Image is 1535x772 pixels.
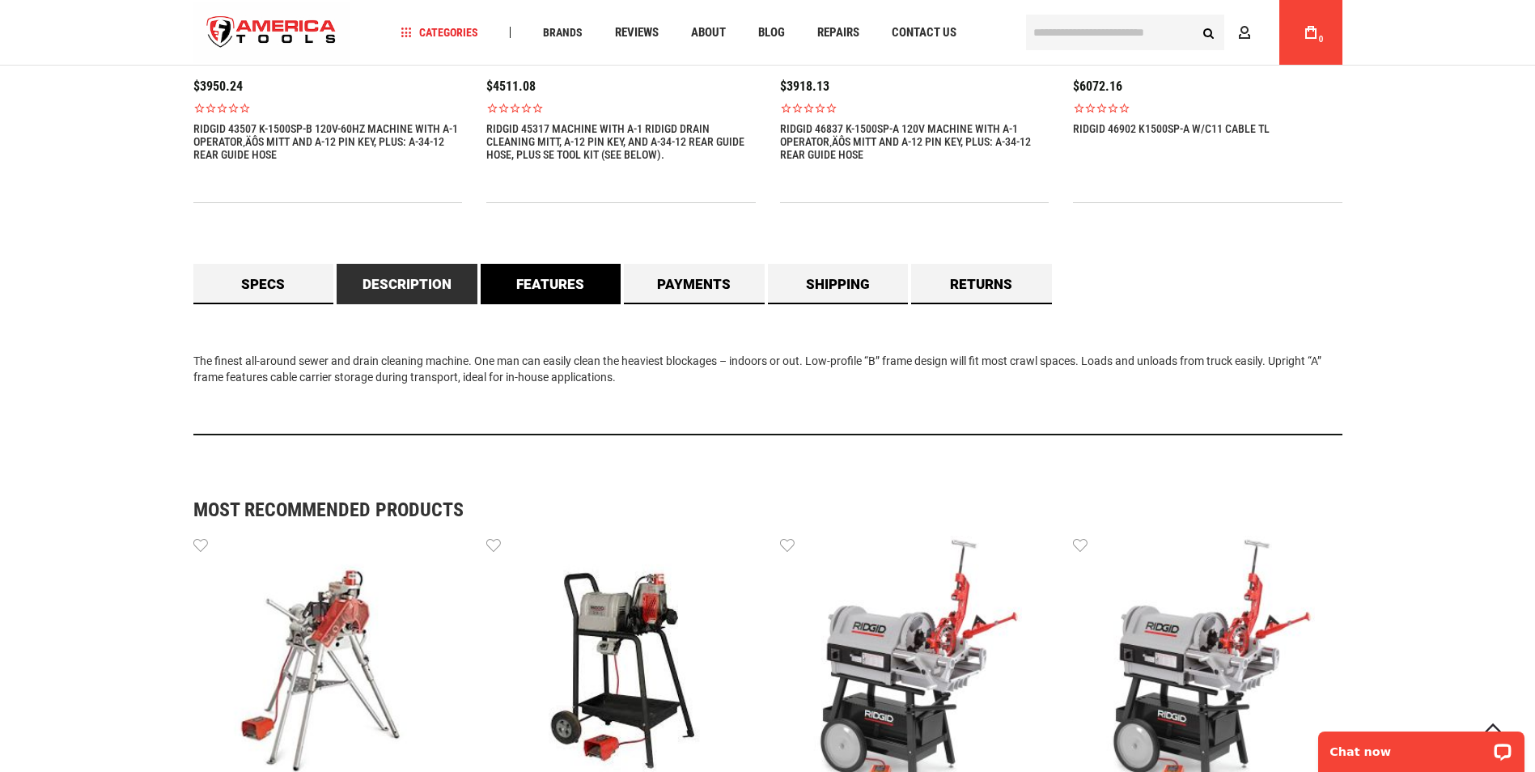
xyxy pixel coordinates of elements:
strong: Most Recommended Products [193,500,1286,520]
a: About [684,22,733,44]
span: Rated 0.0 out of 5 stars 0 reviews [486,102,756,114]
span: About [691,27,726,39]
a: store logo [193,2,350,63]
span: $4511.08 [486,78,536,94]
a: RIDGID 46837 K-1500SP-A 120V Machine with A-1 Operator‚Äôs Mitt and A-12 Pin Key, Plus: A-34-12 R... [780,122,1049,161]
span: Rated 0.0 out of 5 stars 0 reviews [193,102,463,114]
span: Brands [543,27,583,38]
img: America Tools [193,2,350,63]
span: $3950.24 [193,78,243,94]
a: RIDGID 46902 K1500SP-A W/C11 CABLE TL [1073,122,1270,135]
span: Rated 0.0 out of 5 stars 0 reviews [780,102,1049,114]
span: Repairs [817,27,859,39]
a: Brands [536,22,590,44]
a: Contact Us [884,22,964,44]
span: Reviews [615,27,659,39]
span: Categories [401,27,478,38]
a: Payments [624,264,765,304]
span: 0 [1319,35,1324,44]
span: Contact Us [892,27,956,39]
a: Categories [393,22,486,44]
span: $3918.13 [780,78,829,94]
a: RIDGID 45317 MACHINE WITH A-1 RIDIGD DRAIN CLEANING MITT, A-12 PIN KEY, AND A-34-12 REAR GUIDE HO... [486,122,756,161]
a: RIDGID 43507 K-1500SP-B 120V-60Hz Machine with A-1 Operator‚Äôs Mitt and A-12 Pin Key, Plus: A-34... [193,122,463,161]
a: Features [481,264,621,304]
a: Reviews [608,22,666,44]
a: Specs [193,264,334,304]
span: Blog [758,27,785,39]
a: Repairs [810,22,867,44]
a: Blog [751,22,792,44]
button: Search [1194,17,1224,48]
iframe: LiveChat chat widget [1308,721,1535,772]
a: Shipping [768,264,909,304]
span: $6072.16 [1073,78,1122,94]
span: Rated 0.0 out of 5 stars 0 reviews [1073,102,1342,114]
div: The finest all-around sewer and drain cleaning machine. One man can easily clean the heaviest blo... [193,304,1342,435]
a: Returns [911,264,1052,304]
a: Description [337,264,477,304]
